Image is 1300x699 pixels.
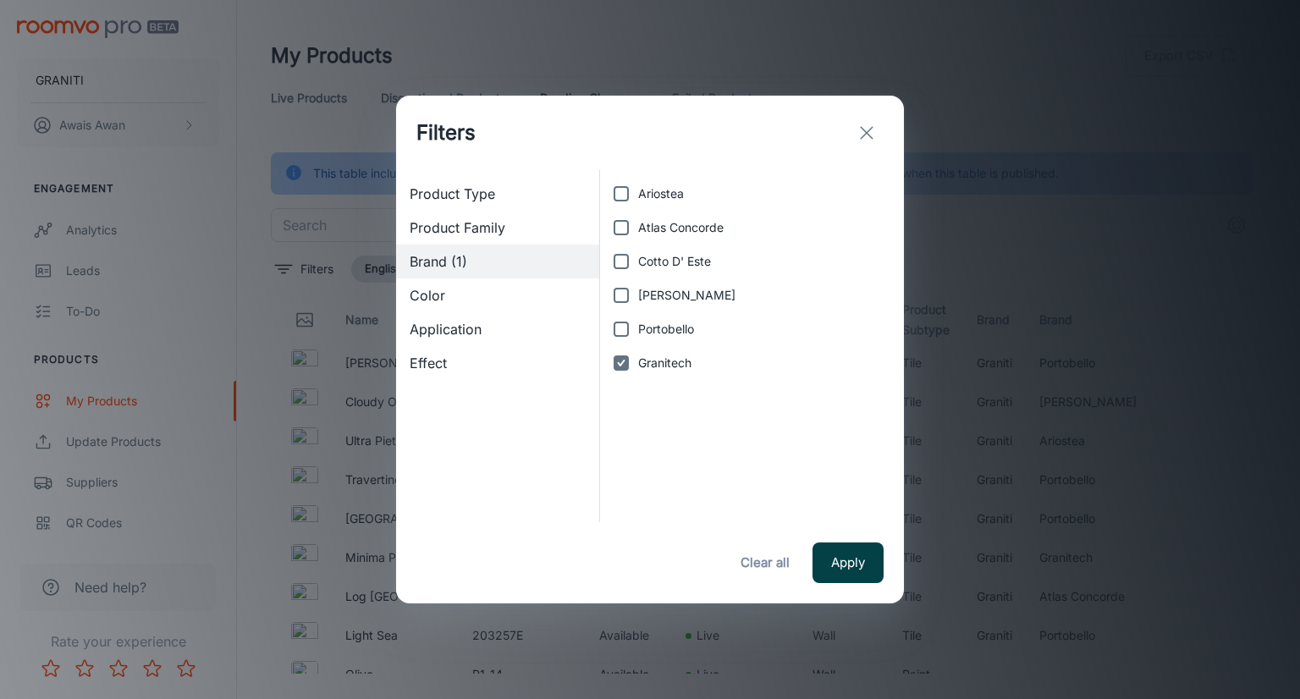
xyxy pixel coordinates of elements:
[396,245,599,278] div: Brand (1)
[638,320,694,338] span: Portobello
[731,542,799,583] button: Clear all
[638,184,684,203] span: Ariostea
[396,177,599,211] div: Product Type
[638,218,724,237] span: Atlas Concorde
[638,354,691,372] span: Granitech
[396,278,599,312] div: Color
[396,211,599,245] div: Product Family
[812,542,884,583] button: Apply
[410,353,586,373] span: Effect
[396,346,599,380] div: Effect
[410,217,586,238] span: Product Family
[638,252,711,271] span: Cotto D' Este
[410,319,586,339] span: Application
[410,285,586,305] span: Color
[638,286,735,305] span: [PERSON_NAME]
[410,184,586,204] span: Product Type
[396,312,599,346] div: Application
[410,251,586,272] span: Brand (1)
[416,118,476,148] h1: Filters
[850,116,884,150] button: exit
